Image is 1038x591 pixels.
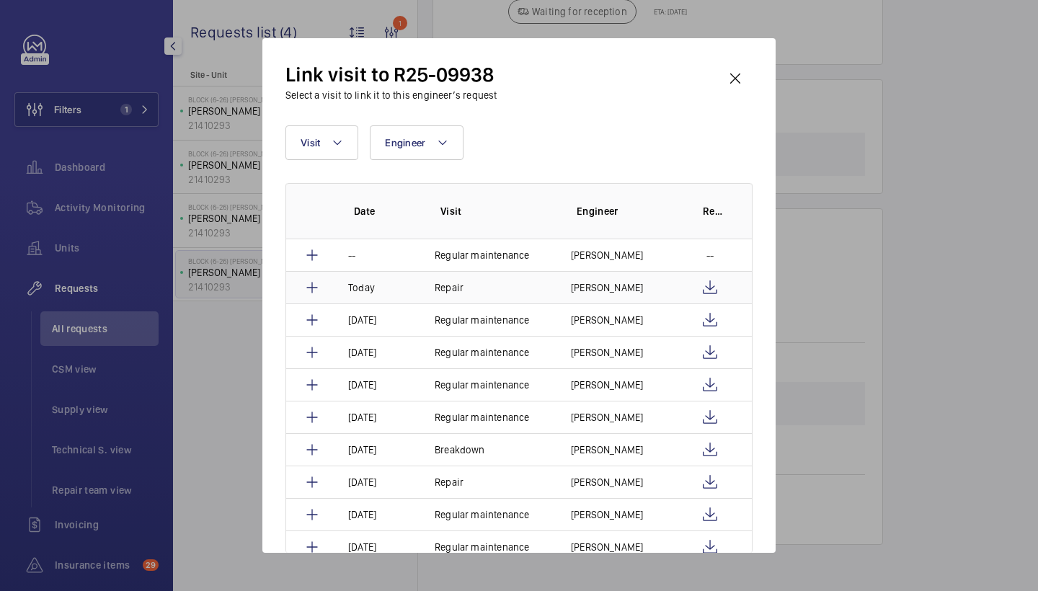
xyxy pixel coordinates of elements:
p: [PERSON_NAME] [571,378,643,392]
p: [PERSON_NAME] [571,410,643,425]
p: [PERSON_NAME] [571,540,643,554]
button: Visit [285,125,358,160]
h3: Select a visit to link it to this engineer’s request [285,88,497,102]
p: [PERSON_NAME] [571,248,643,262]
p: Regular maintenance [435,345,529,360]
p: Regular maintenance [435,507,529,522]
h2: Link visit to R25-09938 [285,61,497,88]
p: Date [354,204,417,218]
p: [PERSON_NAME] [571,313,643,327]
p: Regular maintenance [435,248,529,262]
p: [DATE] [348,540,376,554]
p: -- [706,248,714,262]
p: Repair [435,280,463,295]
p: [PERSON_NAME] [571,443,643,457]
p: Regular maintenance [435,378,529,392]
p: -- [348,248,355,262]
p: Engineer [577,204,680,218]
p: Breakdown [435,443,485,457]
p: [DATE] [348,475,376,489]
span: Engineer [385,137,425,148]
span: Visit [301,137,320,148]
p: Report [703,204,723,218]
p: Repair [435,475,463,489]
p: Today [348,280,375,295]
p: [DATE] [348,443,376,457]
p: [DATE] [348,378,376,392]
button: Engineer [370,125,463,160]
p: [DATE] [348,507,376,522]
p: Regular maintenance [435,410,529,425]
p: [PERSON_NAME] [571,507,643,522]
p: [DATE] [348,345,376,360]
p: [DATE] [348,313,376,327]
p: Regular maintenance [435,313,529,327]
p: [PERSON_NAME] [571,280,643,295]
p: Regular maintenance [435,540,529,554]
p: [PERSON_NAME] [571,345,643,360]
p: [PERSON_NAME] [571,475,643,489]
p: [DATE] [348,410,376,425]
p: Visit [440,204,554,218]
